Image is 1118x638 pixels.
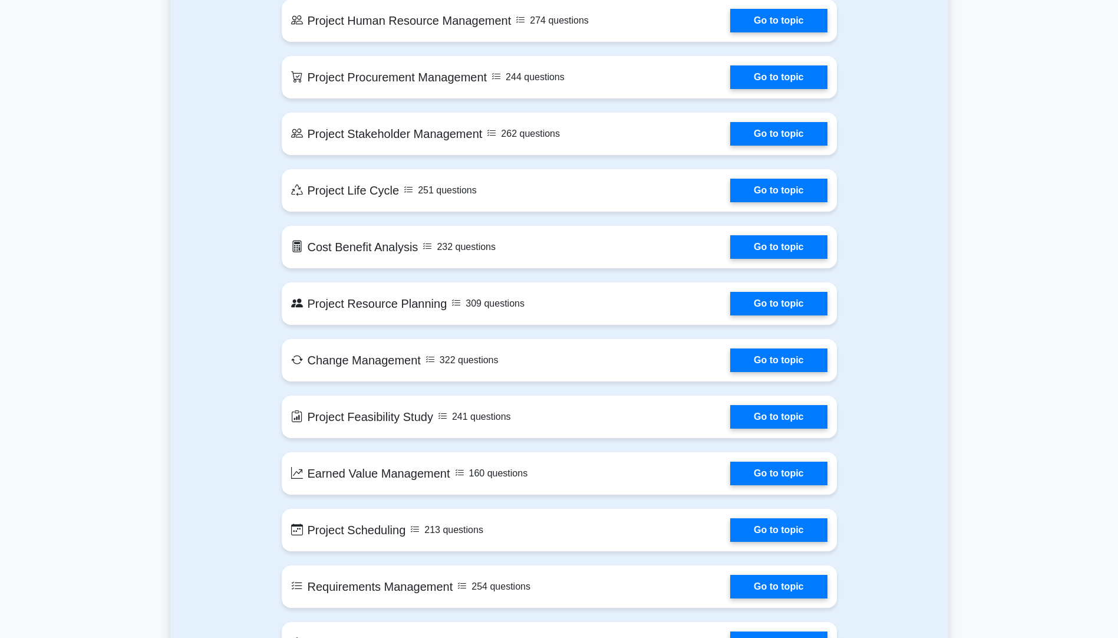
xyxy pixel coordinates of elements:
[730,518,827,542] a: Go to topic
[730,122,827,146] a: Go to topic
[730,179,827,202] a: Go to topic
[730,348,827,372] a: Go to topic
[730,462,827,485] a: Go to topic
[730,405,827,429] a: Go to topic
[730,575,827,598] a: Go to topic
[730,9,827,32] a: Go to topic
[730,292,827,315] a: Go to topic
[730,65,827,89] a: Go to topic
[730,235,827,259] a: Go to topic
